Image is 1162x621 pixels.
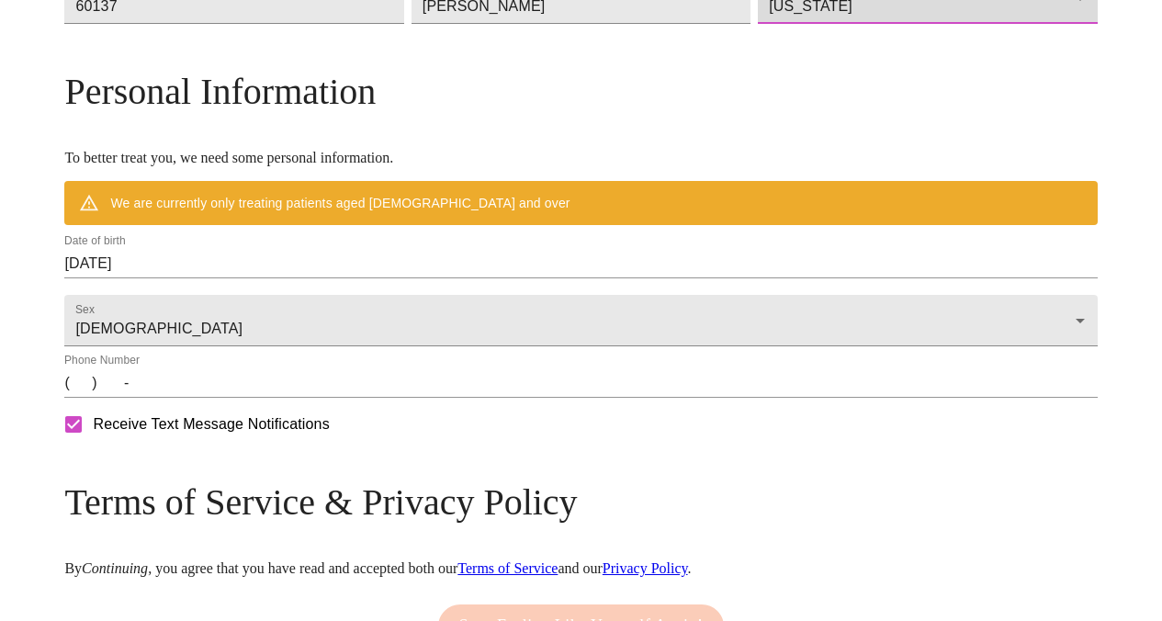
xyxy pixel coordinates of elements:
[64,236,126,247] label: Date of birth
[64,150,1097,166] p: To better treat you, we need some personal information.
[64,70,1097,113] h3: Personal Information
[64,560,1097,577] p: By , you agree that you have read and accepted both our and our .
[457,560,558,576] a: Terms of Service
[110,186,570,220] div: We are currently only treating patients aged [DEMOGRAPHIC_DATA] and over
[82,560,148,576] em: Continuing
[64,356,140,367] label: Phone Number
[603,560,688,576] a: Privacy Policy
[93,413,329,435] span: Receive Text Message Notifications
[64,295,1097,346] div: [DEMOGRAPHIC_DATA]
[64,480,1097,524] h3: Terms of Service & Privacy Policy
